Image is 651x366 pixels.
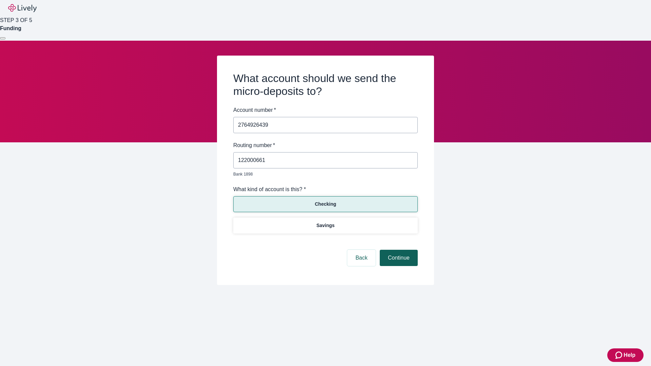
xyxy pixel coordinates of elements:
button: Savings [233,218,418,233]
button: Zendesk support iconHelp [607,348,644,362]
button: Back [347,250,376,266]
label: What kind of account is this? * [233,185,306,194]
span: Help [624,351,635,359]
label: Account number [233,106,276,114]
p: Checking [315,201,336,208]
label: Routing number [233,141,275,149]
svg: Zendesk support icon [615,351,624,359]
p: Savings [316,222,335,229]
button: Checking [233,196,418,212]
button: Continue [380,250,418,266]
p: Bank 1898 [233,171,413,177]
img: Lively [8,4,37,12]
h2: What account should we send the micro-deposits to? [233,72,418,98]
